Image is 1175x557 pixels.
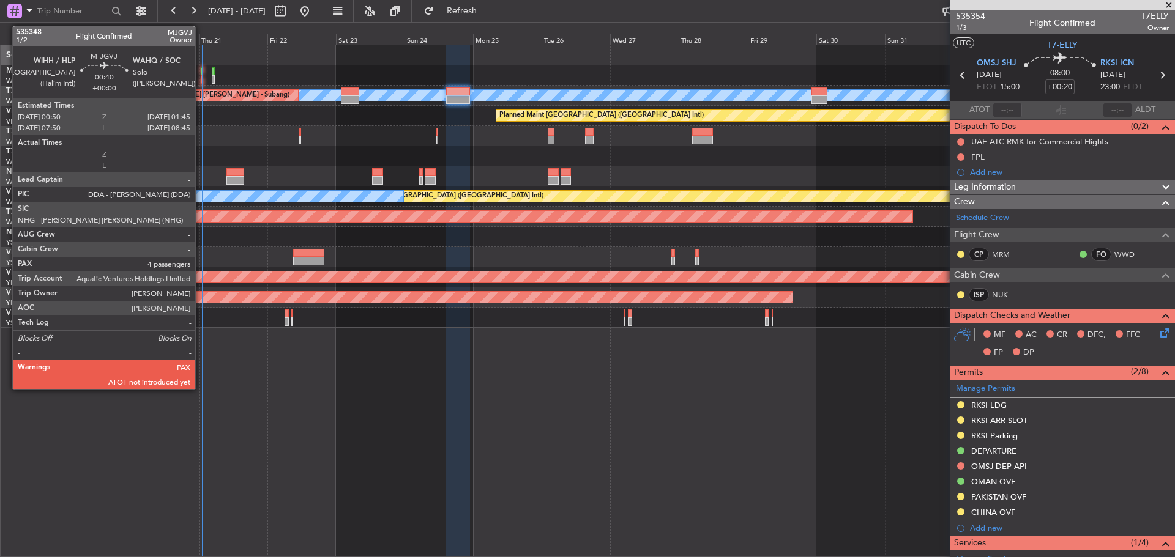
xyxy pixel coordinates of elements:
[405,34,473,45] div: Sun 24
[6,208,30,216] span: T7-TST
[969,248,989,261] div: CP
[208,6,266,17] span: [DATE] - [DATE]
[436,7,488,15] span: Refresh
[542,34,610,45] div: Tue 26
[6,229,89,236] a: N604AUChallenger 604
[32,29,129,38] span: All Aircraft
[6,319,41,328] a: YSHL/WOL
[6,87,54,95] a: T7-ELLYG-550
[1131,120,1149,133] span: (0/2)
[954,228,999,242] span: Flight Crew
[994,329,1005,341] span: MF
[971,400,1007,410] div: RKSI LDG
[267,34,336,45] div: Fri 22
[971,415,1028,426] div: RKSI ARR SLOT
[971,430,1018,441] div: RKSI Parking
[1029,17,1095,29] div: Flight Confirmed
[954,268,1000,282] span: Cabin Crew
[1100,81,1120,94] span: 23:00
[954,180,1016,194] span: Leg Information
[977,57,1016,70] span: OMSJ SHJ
[1087,329,1106,341] span: DFC,
[1141,10,1169,23] span: T7ELLY
[1047,39,1078,51] span: T7-ELLY
[6,269,31,276] span: VH-RIU
[6,168,76,175] a: N8998KGlobal 6000
[6,229,36,236] span: N604AU
[1057,329,1067,341] span: CR
[6,258,37,267] a: YSSY/SYD
[971,152,985,162] div: FPL
[6,76,40,86] a: WIHH/HLP
[993,103,1022,117] input: --:--
[1026,329,1037,341] span: AC
[1100,69,1125,81] span: [DATE]
[339,187,543,205] div: Planned Maint [GEOGRAPHIC_DATA] ([GEOGRAPHIC_DATA] Intl)
[885,34,953,45] div: Sun 31
[1123,81,1143,94] span: ELDT
[6,309,84,317] a: VH-L2BChallenger 604
[1114,249,1142,260] a: WWD
[992,249,1020,260] a: MRM
[956,23,985,33] span: 1/3
[1023,347,1034,359] span: DP
[977,69,1002,81] span: [DATE]
[954,120,1016,134] span: Dispatch To-Dos
[6,309,32,317] span: VH-L2B
[954,366,983,380] span: Permits
[992,289,1020,300] a: NUK
[6,188,74,196] a: VP-BCYGlobal 5000
[499,106,704,125] div: Planned Maint [GEOGRAPHIC_DATA] ([GEOGRAPHIC_DATA] Intl)
[679,34,747,45] div: Thu 28
[1091,248,1111,261] div: FO
[971,492,1026,502] div: PAKISTAN OVF
[956,383,1015,395] a: Manage Permits
[6,218,39,227] a: WSSL/XSP
[6,117,42,126] a: VHHH/HKG
[6,168,34,175] span: N8998K
[971,446,1016,456] div: DEPARTURE
[6,157,39,166] a: WSSL/XSP
[6,278,43,287] a: YMEN/MEB
[748,34,816,45] div: Fri 29
[971,476,1015,487] div: OMAN OVF
[816,34,885,45] div: Sat 30
[954,536,986,550] span: Services
[969,288,989,301] div: ISP
[13,24,133,43] button: All Aircraft
[1135,104,1155,116] span: ALDT
[336,34,405,45] div: Sat 23
[6,148,70,155] a: T7-RICGlobal 6000
[6,289,73,297] a: VH-LEPGlobal 6000
[1131,365,1149,378] span: (2/8)
[994,347,1003,359] span: FP
[971,461,1027,471] div: OMSJ DEP API
[6,108,31,115] span: VP-CJR
[953,37,974,48] button: UTC
[977,81,997,94] span: ETOT
[956,212,1009,224] a: Schedule Crew
[6,108,52,115] a: VP-CJRG-650
[6,197,42,207] a: WMSA/SZB
[1100,57,1134,70] span: RKSI ICN
[1126,329,1140,341] span: FFC
[6,249,100,256] a: VH-VSKGlobal Express XRS
[199,34,267,45] div: Thu 21
[130,34,199,45] div: Wed 20
[148,24,169,35] div: [DATE]
[971,507,1015,517] div: CHINA OVF
[6,128,77,135] span: T7-[PERSON_NAME]
[6,298,43,308] a: YMEN/MEB
[1131,536,1149,549] span: (1/4)
[6,128,119,135] a: T7-[PERSON_NAME]Global 7500
[610,34,679,45] div: Wed 27
[6,269,82,276] a: VH-RIUHawker 800XP
[37,2,108,20] input: Trip Number
[6,97,42,106] a: WMSA/SZB
[6,289,31,297] span: VH-LEP
[956,10,985,23] span: 535354
[6,249,33,256] span: VH-VSK
[6,67,33,75] span: M-JGVJ
[954,195,975,209] span: Crew
[970,523,1169,533] div: Add new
